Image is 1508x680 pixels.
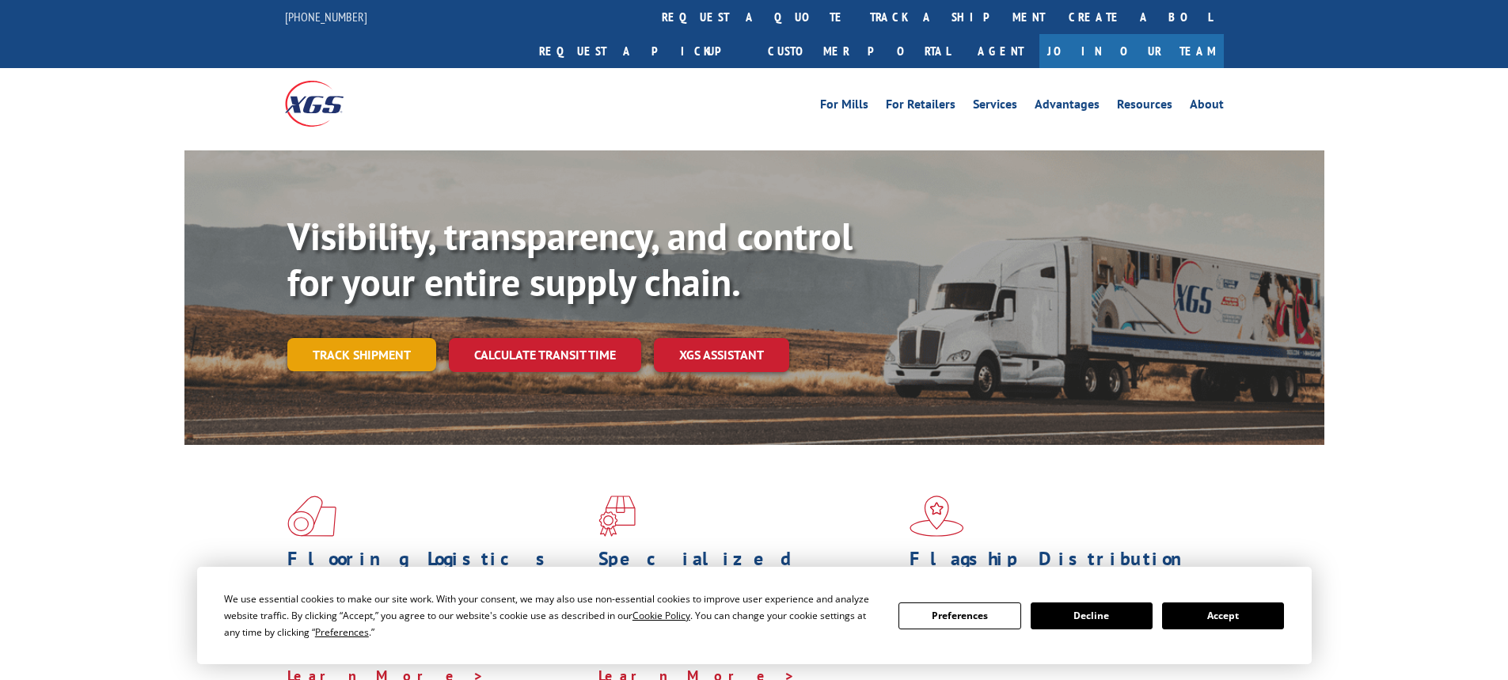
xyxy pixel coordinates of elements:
[973,98,1017,116] a: Services
[1162,602,1284,629] button: Accept
[287,211,853,306] b: Visibility, transparency, and control for your entire supply chain.
[1190,98,1224,116] a: About
[820,98,868,116] a: For Mills
[287,549,587,595] h1: Flooring Logistics Solutions
[1039,34,1224,68] a: Join Our Team
[1031,602,1153,629] button: Decline
[315,625,369,639] span: Preferences
[224,591,879,640] div: We use essential cookies to make our site work. With your consent, we may also use non-essential ...
[197,567,1312,664] div: Cookie Consent Prompt
[756,34,962,68] a: Customer Portal
[910,549,1209,595] h1: Flagship Distribution Model
[1035,98,1100,116] a: Advantages
[527,34,756,68] a: Request a pickup
[910,496,964,537] img: xgs-icon-flagship-distribution-model-red
[287,338,436,371] a: Track shipment
[598,496,636,537] img: xgs-icon-focused-on-flooring-red
[886,98,955,116] a: For Retailers
[898,602,1020,629] button: Preferences
[910,648,1107,666] a: Learn More >
[654,338,789,372] a: XGS ASSISTANT
[1117,98,1172,116] a: Resources
[598,549,898,595] h1: Specialized Freight Experts
[287,496,336,537] img: xgs-icon-total-supply-chain-intelligence-red
[449,338,641,372] a: Calculate transit time
[285,9,367,25] a: [PHONE_NUMBER]
[962,34,1039,68] a: Agent
[632,609,690,622] span: Cookie Policy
